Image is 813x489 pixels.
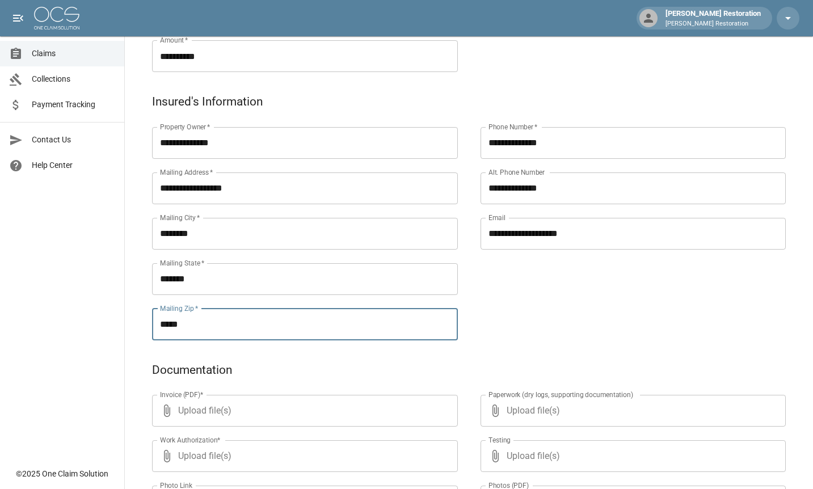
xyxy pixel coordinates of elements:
label: Work Authorization* [160,435,221,445]
span: Collections [32,73,115,85]
button: open drawer [7,7,30,29]
label: Mailing Zip [160,303,199,313]
label: Mailing State [160,258,204,268]
label: Mailing Address [160,167,213,177]
span: Upload file(s) [507,395,756,427]
img: ocs-logo-white-transparent.png [34,7,79,29]
label: Testing [488,435,511,445]
label: Email [488,213,506,222]
label: Property Owner [160,122,210,132]
span: Payment Tracking [32,99,115,111]
span: Upload file(s) [507,440,756,472]
label: Mailing City [160,213,200,222]
span: Upload file(s) [178,440,427,472]
div: © 2025 One Claim Solution [16,468,108,479]
label: Phone Number [488,122,537,132]
span: Upload file(s) [178,395,427,427]
span: Contact Us [32,134,115,146]
label: Amount [160,35,188,45]
label: Alt. Phone Number [488,167,545,177]
div: [PERSON_NAME] Restoration [661,8,765,28]
label: Invoice (PDF)* [160,390,204,399]
span: Help Center [32,159,115,171]
span: Claims [32,48,115,60]
label: Paperwork (dry logs, supporting documentation) [488,390,633,399]
p: [PERSON_NAME] Restoration [665,19,761,29]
